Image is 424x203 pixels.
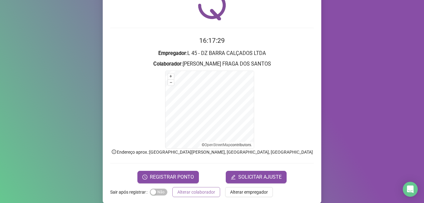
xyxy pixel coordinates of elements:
[226,171,287,183] button: editSOLICITAR AJUSTE
[110,49,314,57] h3: : L 45 - DZ BARRA CALÇADOS LTDA
[199,37,225,44] time: 16:17:29
[150,173,194,181] span: REGISTRAR PONTO
[202,143,252,147] li: © contributors.
[231,175,236,180] span: edit
[230,189,268,196] span: Alterar empregador
[137,171,199,183] button: REGISTRAR PONTO
[238,173,282,181] span: SOLICITAR AJUSTE
[153,61,181,67] strong: Colaborador
[142,175,147,180] span: clock-circle
[110,60,314,68] h3: : [PERSON_NAME] FRAGA DOS SANTOS
[205,143,230,147] a: OpenStreetMap
[110,149,314,156] p: Endereço aprox. : [GEOGRAPHIC_DATA][PERSON_NAME], [GEOGRAPHIC_DATA], [GEOGRAPHIC_DATA]
[403,182,418,197] div: Open Intercom Messenger
[168,80,174,86] button: –
[172,187,220,197] button: Alterar colaborador
[177,189,215,196] span: Alterar colaborador
[111,149,117,155] span: info-circle
[110,187,150,197] label: Sair após registrar
[225,187,273,197] button: Alterar empregador
[158,50,186,56] strong: Empregador
[168,73,174,79] button: +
